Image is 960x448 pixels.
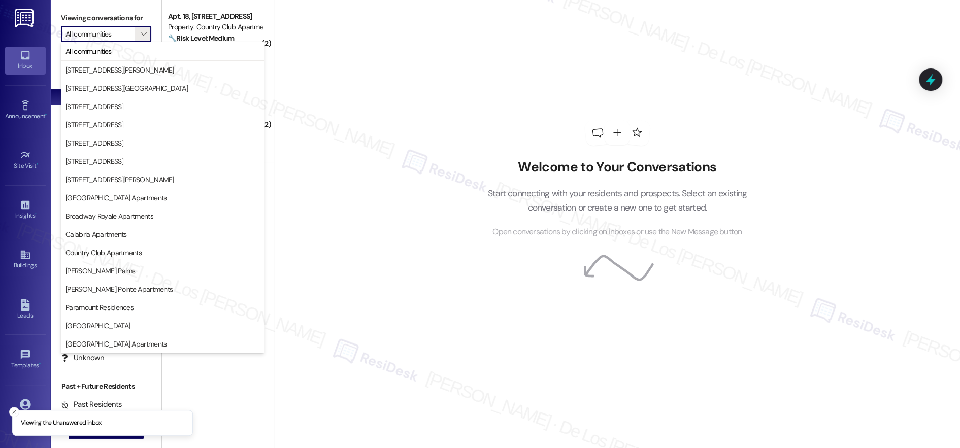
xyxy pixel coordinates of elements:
span: • [37,161,38,168]
span: Broadway Royale Apartments [65,211,153,221]
span: Calabria Apartments [65,229,127,239]
span: Country Club Apartments [65,248,142,258]
span: [STREET_ADDRESS] [65,120,123,130]
p: Start connecting with your residents and prospects. Select an existing conversation or create a n... [472,186,763,215]
div: Prospects + Residents [51,57,161,68]
span: [STREET_ADDRESS] [65,101,123,112]
span: [GEOGRAPHIC_DATA] Apartments [65,193,167,203]
a: Site Visit • [5,147,46,174]
span: [STREET_ADDRESS][PERSON_NAME] [65,65,174,75]
span: [GEOGRAPHIC_DATA] Apartments [65,339,167,349]
button: Close toast [9,407,19,417]
a: Buildings [5,246,46,273]
span: [STREET_ADDRESS] [65,138,123,148]
span: Paramount Residences [65,302,134,313]
span: All communities [65,46,112,56]
span: • [39,360,41,367]
strong: 🔧 Risk Level: Medium [168,33,234,43]
a: Inbox [5,47,46,74]
span: • [35,211,37,218]
div: Unknown [61,353,104,363]
p: Viewing the Unanswered inbox [21,419,102,428]
label: Viewing conversations for [61,10,151,26]
div: Residents [51,288,161,299]
i:  [141,30,146,38]
span: • [45,111,47,118]
a: Insights • [5,196,46,224]
span: [GEOGRAPHIC_DATA] [65,321,130,331]
a: Leads [5,296,46,324]
span: [PERSON_NAME] Pointe Apartments [65,284,173,294]
input: All communities [65,26,135,42]
span: Open conversations by clicking on inboxes or use the New Message button [492,226,742,238]
a: Account [5,396,46,423]
div: Prospects [51,196,161,206]
span: [STREET_ADDRESS][GEOGRAPHIC_DATA] [65,83,188,93]
a: Templates • [5,346,46,373]
div: Property: Country Club Apartments [168,22,262,32]
span: [PERSON_NAME] Palms [65,266,136,276]
span: [STREET_ADDRESS] [65,156,123,166]
h2: Welcome to Your Conversations [472,159,763,176]
img: ResiDesk Logo [15,9,36,27]
div: Apt. 18, [STREET_ADDRESS] [168,11,262,22]
span: [STREET_ADDRESS][PERSON_NAME] [65,175,174,185]
div: Past + Future Residents [51,381,161,392]
div: Past Residents [61,399,122,410]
